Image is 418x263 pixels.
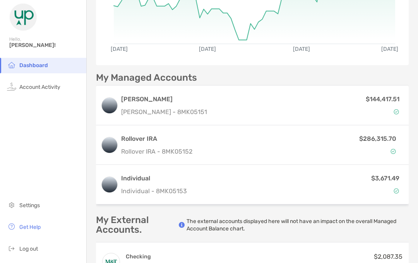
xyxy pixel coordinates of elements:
text: [DATE] [199,46,216,52]
img: info [179,222,185,228]
span: Settings [19,202,40,209]
span: Log out [19,246,38,252]
span: $2,087.35 [374,253,403,260]
p: My Managed Accounts [96,73,197,83]
p: $144,417.51 [366,94,399,104]
h3: Individual [121,174,187,183]
p: Individual - 8MK05153 [121,186,187,196]
img: logout icon [7,244,16,253]
img: get-help icon [7,222,16,231]
img: logo account [102,177,117,192]
p: $3,671.49 [371,173,399,183]
text: [DATE] [111,46,128,52]
span: Get Help [19,224,41,230]
img: Zoe Logo [9,3,37,31]
img: household icon [7,60,16,69]
p: $286,315.70 [359,134,396,144]
img: logo account [102,137,117,153]
p: My External Accounts. [96,215,179,235]
span: Dashboard [19,62,48,69]
p: The external accounts displayed here will not have an impact on the overall Managed Account Balan... [187,218,409,232]
img: activity icon [7,82,16,91]
p: Rollover IRA - 8MK05152 [121,147,251,156]
h4: Checking [126,253,163,260]
h3: Rollover IRA [121,134,251,144]
img: settings icon [7,200,16,209]
text: [DATE] [381,46,398,52]
span: [PERSON_NAME]! [9,42,82,48]
img: Account Status icon [394,109,399,114]
img: logo account [102,98,117,113]
img: Account Status icon [394,188,399,194]
img: Account Status icon [391,149,396,154]
p: [PERSON_NAME] - 8MK05151 [121,107,207,117]
span: Account Activity [19,84,60,90]
h3: [PERSON_NAME] [121,95,207,104]
text: [DATE] [293,46,310,52]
